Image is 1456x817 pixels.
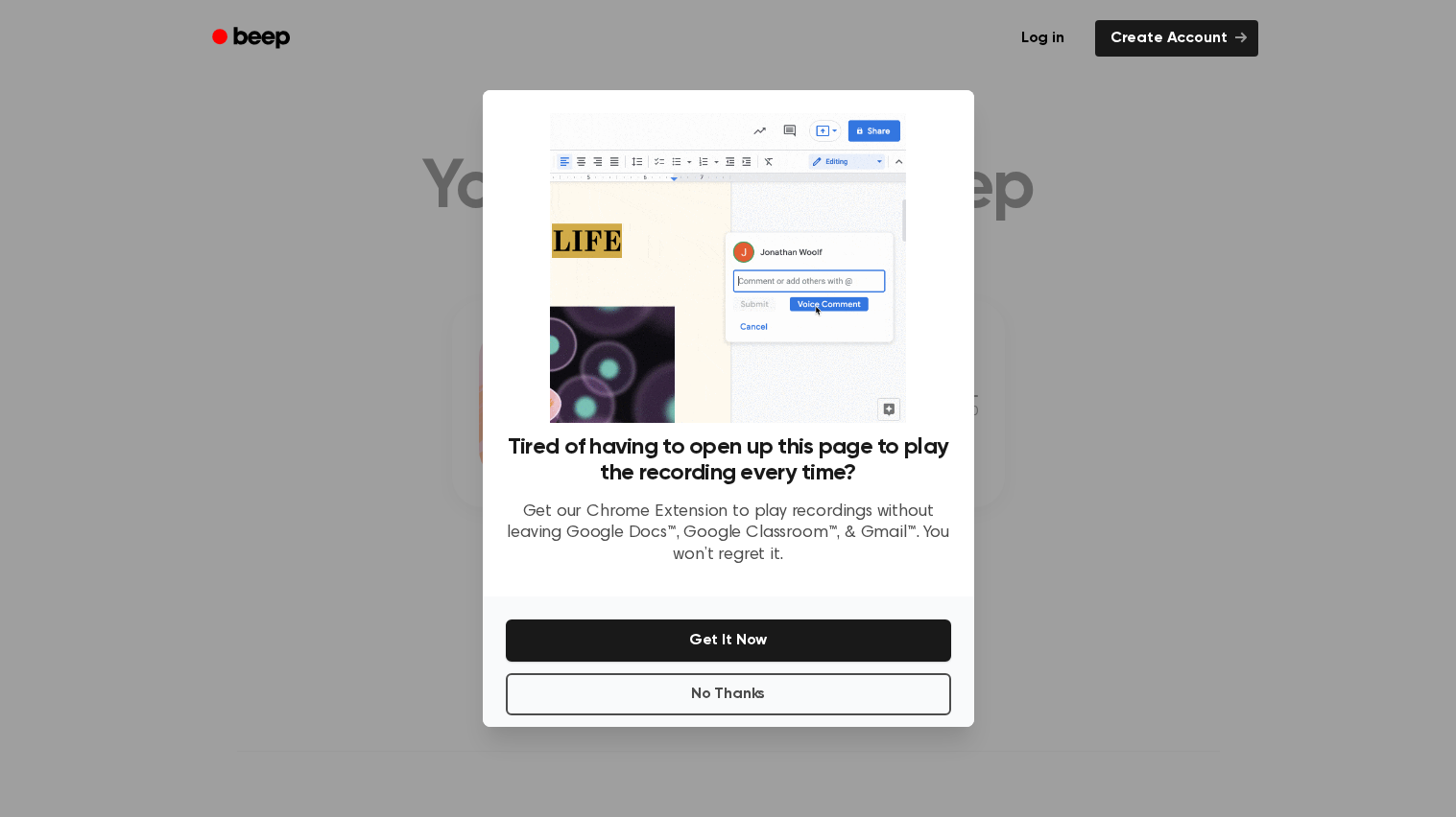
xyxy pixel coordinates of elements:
[1095,20,1258,57] a: Create Account
[506,502,951,567] p: Get our Chrome Extension to play recordings without leaving Google Docs™, Google Classroom™, & Gm...
[506,619,951,662] button: Get It Now
[550,113,906,423] img: Beep extension in action
[506,673,951,715] button: No Thanks
[1002,16,1084,60] a: Log in
[506,434,951,486] h3: Tired of having to open up this page to play the recording every time?
[199,20,307,58] a: Beep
